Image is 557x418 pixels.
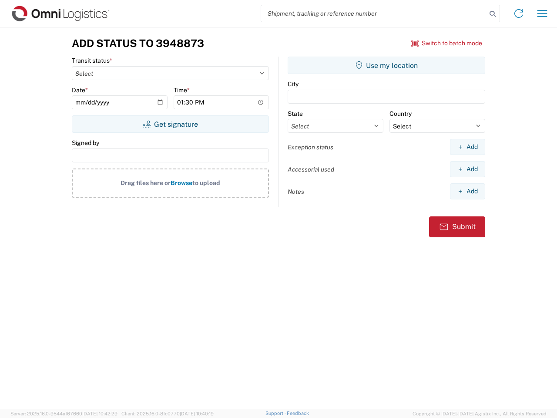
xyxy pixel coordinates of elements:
[192,179,220,186] span: to upload
[450,183,485,199] button: Add
[72,37,204,50] h3: Add Status to 3948873
[413,410,547,418] span: Copyright © [DATE]-[DATE] Agistix Inc., All Rights Reserved
[72,139,99,147] label: Signed by
[265,411,287,416] a: Support
[288,143,333,151] label: Exception status
[82,411,117,416] span: [DATE] 10:42:29
[288,188,304,196] label: Notes
[389,110,412,118] label: Country
[121,411,214,416] span: Client: 2025.16.0-8fc0770
[429,216,485,237] button: Submit
[261,5,487,22] input: Shipment, tracking or reference number
[72,57,112,64] label: Transit status
[288,80,299,88] label: City
[10,411,117,416] span: Server: 2025.16.0-9544af67660
[411,36,482,51] button: Switch to batch mode
[450,139,485,155] button: Add
[174,86,190,94] label: Time
[288,165,334,173] label: Accessorial used
[171,179,192,186] span: Browse
[288,110,303,118] label: State
[72,115,269,133] button: Get signature
[180,411,214,416] span: [DATE] 10:40:19
[121,179,171,186] span: Drag files here or
[72,86,88,94] label: Date
[450,161,485,177] button: Add
[288,57,485,74] button: Use my location
[287,411,309,416] a: Feedback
